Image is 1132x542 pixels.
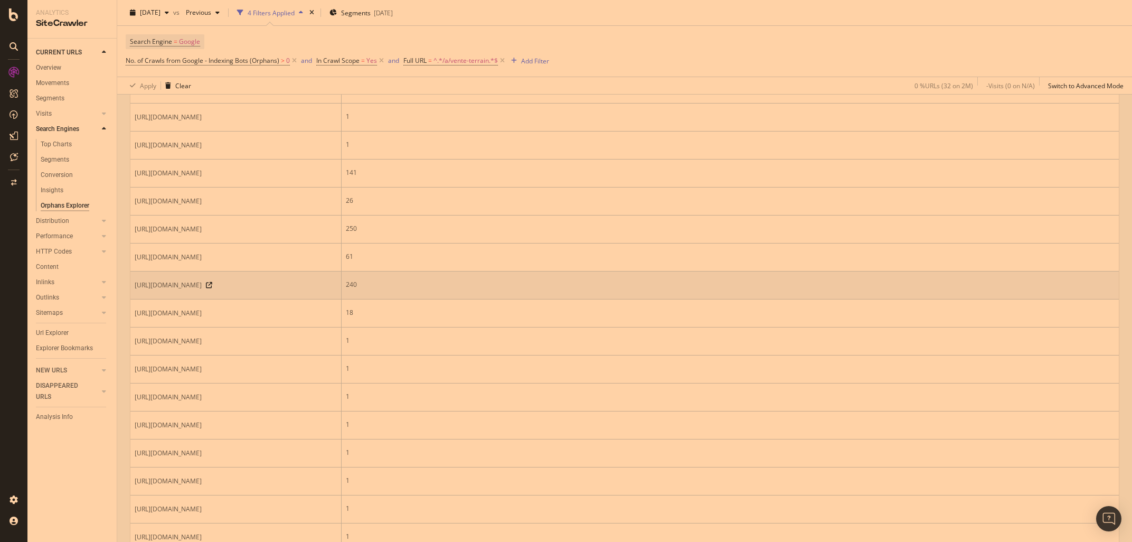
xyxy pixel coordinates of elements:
span: Search Engine [130,37,172,46]
a: Performance [36,231,99,242]
div: 1 [346,336,1115,345]
button: and [388,55,399,66]
span: [URL][DOMAIN_NAME] [135,112,202,123]
div: Insights [41,185,63,196]
div: Movements [36,78,69,89]
a: HTTP Codes [36,246,99,257]
a: Conversion [41,170,109,181]
button: [DATE] [126,4,173,21]
span: No. of Crawls from Google - Indexing Bots (Orphans) [126,56,279,65]
button: Segments[DATE] [325,4,397,21]
div: Inlinks [36,277,54,288]
div: 1 [346,448,1115,457]
div: 141 [346,168,1115,177]
div: Clear [175,81,191,90]
div: Add Filter [521,56,549,65]
div: 26 [346,196,1115,205]
div: 1 [346,112,1115,122]
div: Top Charts [41,139,72,150]
span: 2025 Aug. 7th [140,8,161,17]
span: Yes [366,53,377,68]
button: Previous [182,4,224,21]
div: 18 [346,308,1115,317]
span: [URL][DOMAIN_NAME] [135,476,202,487]
button: Apply [126,77,156,94]
div: HTTP Codes [36,246,72,257]
div: times [307,7,316,18]
a: Content [36,261,109,273]
a: Overview [36,62,109,73]
span: [URL][DOMAIN_NAME] [135,280,202,291]
div: [DATE] [374,8,393,17]
span: [URL][DOMAIN_NAME] [135,308,202,319]
div: 4 Filters Applied [248,8,295,17]
a: Orphans Explorer [41,200,109,211]
span: = [174,37,177,46]
span: ^.*/a/vente-terrain.*$ [433,53,498,68]
div: 1 [346,392,1115,401]
button: Switch to Advanced Mode [1044,77,1124,94]
div: - Visits ( 0 on N/A ) [986,81,1035,90]
span: [URL][DOMAIN_NAME] [135,196,202,207]
span: [URL][DOMAIN_NAME] [135,168,202,179]
div: Conversion [41,170,73,181]
div: 1 [346,140,1115,149]
span: [URL][DOMAIN_NAME] [135,336,202,347]
div: Visits [36,108,52,119]
div: Switch to Advanced Mode [1048,81,1124,90]
span: = [428,56,432,65]
div: 250 [346,224,1115,233]
a: Sitemaps [36,307,99,319]
a: Inlinks [36,277,99,288]
a: Distribution [36,216,99,227]
span: [URL][DOMAIN_NAME] [135,392,202,403]
div: Performance [36,231,73,242]
div: Sitemaps [36,307,63,319]
a: Search Engines [36,124,99,135]
div: NEW URLS [36,365,67,376]
span: Previous [182,8,211,17]
a: Analysis Info [36,412,109,423]
div: Search Engines [36,124,79,135]
div: 1 [346,364,1115,373]
button: and [301,55,312,66]
a: Visits [36,108,99,119]
div: SiteCrawler [36,17,108,30]
div: Analytics [36,8,108,17]
span: Full URL [403,56,427,65]
div: and [301,56,312,65]
a: Top Charts [41,139,109,150]
div: Content [36,261,59,273]
div: Segments [36,93,64,104]
span: 0 [286,53,290,68]
a: DISAPPEARED URLS [36,380,99,403]
a: CURRENT URLS [36,47,99,58]
a: Segments [41,154,109,165]
a: Outlinks [36,292,99,303]
div: 1 [346,504,1115,513]
span: Segments [341,8,371,17]
span: = [361,56,365,65]
a: NEW URLS [36,365,99,376]
div: Apply [140,81,156,90]
a: Explorer Bookmarks [36,343,109,354]
div: and [388,56,399,65]
div: Overview [36,62,61,73]
div: DISAPPEARED URLS [36,380,89,403]
span: [URL][DOMAIN_NAME] [135,224,202,235]
div: 1 [346,476,1115,485]
span: [URL][DOMAIN_NAME] [135,504,202,515]
span: vs [173,8,182,17]
div: 61 [346,252,1115,261]
span: [URL][DOMAIN_NAME] [135,448,202,459]
div: Url Explorer [36,328,69,339]
div: Segments [41,154,69,165]
div: Explorer Bookmarks [36,343,93,354]
button: 4 Filters Applied [233,4,307,21]
a: Insights [41,185,109,196]
a: Visit Online Page [206,282,212,288]
a: Segments [36,93,109,104]
div: Distribution [36,216,69,227]
span: [URL][DOMAIN_NAME] [135,252,202,263]
div: CURRENT URLS [36,47,82,58]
